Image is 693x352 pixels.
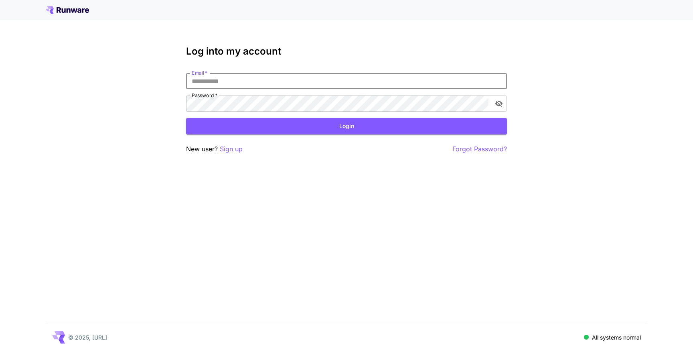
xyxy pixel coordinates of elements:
[186,46,507,57] h3: Log into my account
[192,69,207,76] label: Email
[186,144,243,154] p: New user?
[68,333,107,342] p: © 2025, [URL]
[220,144,243,154] button: Sign up
[186,118,507,134] button: Login
[592,333,641,342] p: All systems normal
[492,96,506,111] button: toggle password visibility
[452,144,507,154] button: Forgot Password?
[192,92,217,99] label: Password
